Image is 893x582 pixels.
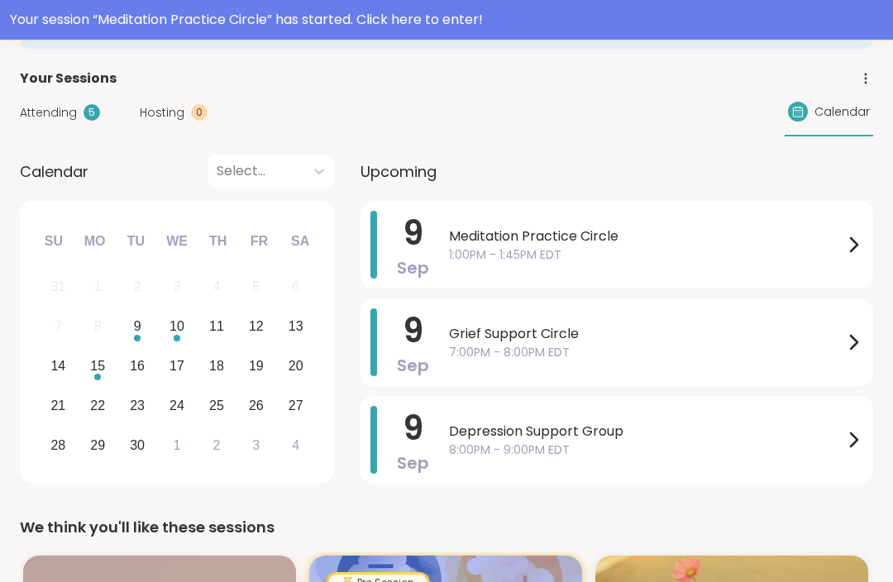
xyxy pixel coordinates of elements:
div: Choose Tuesday, September 16th, 2025 [120,349,155,384]
div: Choose Tuesday, September 30th, 2025 [120,427,155,463]
div: Choose Thursday, October 2nd, 2025 [199,427,235,463]
div: 31 [50,275,65,298]
span: 9 [403,308,423,354]
div: 20 [289,355,303,377]
div: Choose Thursday, September 11th, 2025 [199,309,235,345]
span: 7:00PM - 8:00PM EDT [449,344,843,361]
span: Depression Support Group [449,422,843,441]
div: Not available Friday, September 5th, 2025 [238,270,274,305]
div: 16 [130,355,145,377]
div: Choose Thursday, September 25th, 2025 [199,388,235,423]
span: Sep [397,354,429,377]
div: 21 [50,394,65,417]
div: Choose Wednesday, October 1st, 2025 [160,427,195,463]
div: 5 [84,104,100,121]
span: 1:00PM - 1:45PM EDT [449,246,843,264]
div: Choose Tuesday, September 23rd, 2025 [120,388,155,423]
div: Choose Friday, September 12th, 2025 [238,309,274,345]
span: Sep [397,256,429,279]
div: 8 [94,315,102,337]
div: 29 [90,434,105,456]
div: Not available Tuesday, September 2nd, 2025 [120,270,155,305]
div: Choose Saturday, September 20th, 2025 [278,349,313,384]
div: 23 [130,394,145,417]
div: Not available Monday, September 1st, 2025 [80,270,116,305]
div: 24 [170,394,184,417]
span: 8:00PM - 9:00PM EDT [449,441,843,459]
div: 5 [252,275,260,298]
div: 28 [50,434,65,456]
div: Your session “ Meditation Practice Circle ” has started. Click here to enter! [10,10,883,30]
div: Choose Tuesday, September 9th, 2025 [120,309,155,345]
span: 9 [403,405,423,451]
div: Choose Sunday, September 28th, 2025 [41,427,76,463]
div: Choose Wednesday, September 10th, 2025 [160,309,195,345]
span: Calendar [20,160,88,183]
div: 27 [289,394,303,417]
div: Not available Wednesday, September 3rd, 2025 [160,270,195,305]
div: Choose Saturday, October 4th, 2025 [278,427,313,463]
span: Hosting [140,104,184,122]
div: 19 [249,355,264,377]
div: 6 [292,275,299,298]
span: Your Sessions [20,69,117,88]
span: Calendar [814,103,870,121]
div: 2 [213,434,220,456]
div: Not available Sunday, September 7th, 2025 [41,309,76,345]
div: 30 [130,434,145,456]
div: 25 [209,394,224,417]
span: Sep [397,451,429,475]
div: Choose Sunday, September 21st, 2025 [41,388,76,423]
div: 7 [55,315,62,337]
div: Choose Monday, September 15th, 2025 [80,349,116,384]
div: We think you'll like these sessions [20,516,873,539]
div: 4 [292,434,299,456]
div: Choose Wednesday, September 24th, 2025 [160,388,195,423]
div: Choose Saturday, September 27th, 2025 [278,388,313,423]
div: 3 [174,275,181,298]
div: 11 [209,315,224,337]
div: Choose Monday, September 29th, 2025 [80,427,116,463]
div: 14 [50,355,65,377]
div: Choose Wednesday, September 17th, 2025 [160,349,195,384]
span: Upcoming [361,160,437,183]
div: Choose Friday, October 3rd, 2025 [238,427,274,463]
div: Th [200,223,236,260]
div: Not available Sunday, August 31st, 2025 [41,270,76,305]
div: 22 [90,394,105,417]
div: Choose Sunday, September 14th, 2025 [41,349,76,384]
div: 3 [252,434,260,456]
div: Su [36,223,72,260]
div: 15 [90,355,105,377]
div: Choose Friday, September 26th, 2025 [238,388,274,423]
div: We [159,223,195,260]
div: month 2025-09 [38,267,315,465]
div: 10 [170,315,184,337]
div: Mo [76,223,112,260]
div: Fr [241,223,277,260]
div: 1 [94,275,102,298]
span: 9 [403,210,423,256]
div: Choose Friday, September 19th, 2025 [238,349,274,384]
span: Meditation Practice Circle [449,227,843,246]
div: 0 [191,104,208,121]
div: 13 [289,315,303,337]
div: 17 [170,355,184,377]
div: 18 [209,355,224,377]
span: Grief Support Circle [449,324,843,344]
div: Tu [117,223,154,260]
div: Not available Monday, September 8th, 2025 [80,309,116,345]
div: 1 [174,434,181,456]
div: Choose Saturday, September 13th, 2025 [278,309,313,345]
div: 12 [249,315,264,337]
div: Choose Thursday, September 18th, 2025 [199,349,235,384]
div: Sa [282,223,318,260]
div: Not available Saturday, September 6th, 2025 [278,270,313,305]
div: Choose Monday, September 22nd, 2025 [80,388,116,423]
span: Attending [20,104,77,122]
div: 2 [134,275,141,298]
div: 4 [213,275,220,298]
div: 9 [134,315,141,337]
div: 26 [249,394,264,417]
div: Not available Thursday, September 4th, 2025 [199,270,235,305]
